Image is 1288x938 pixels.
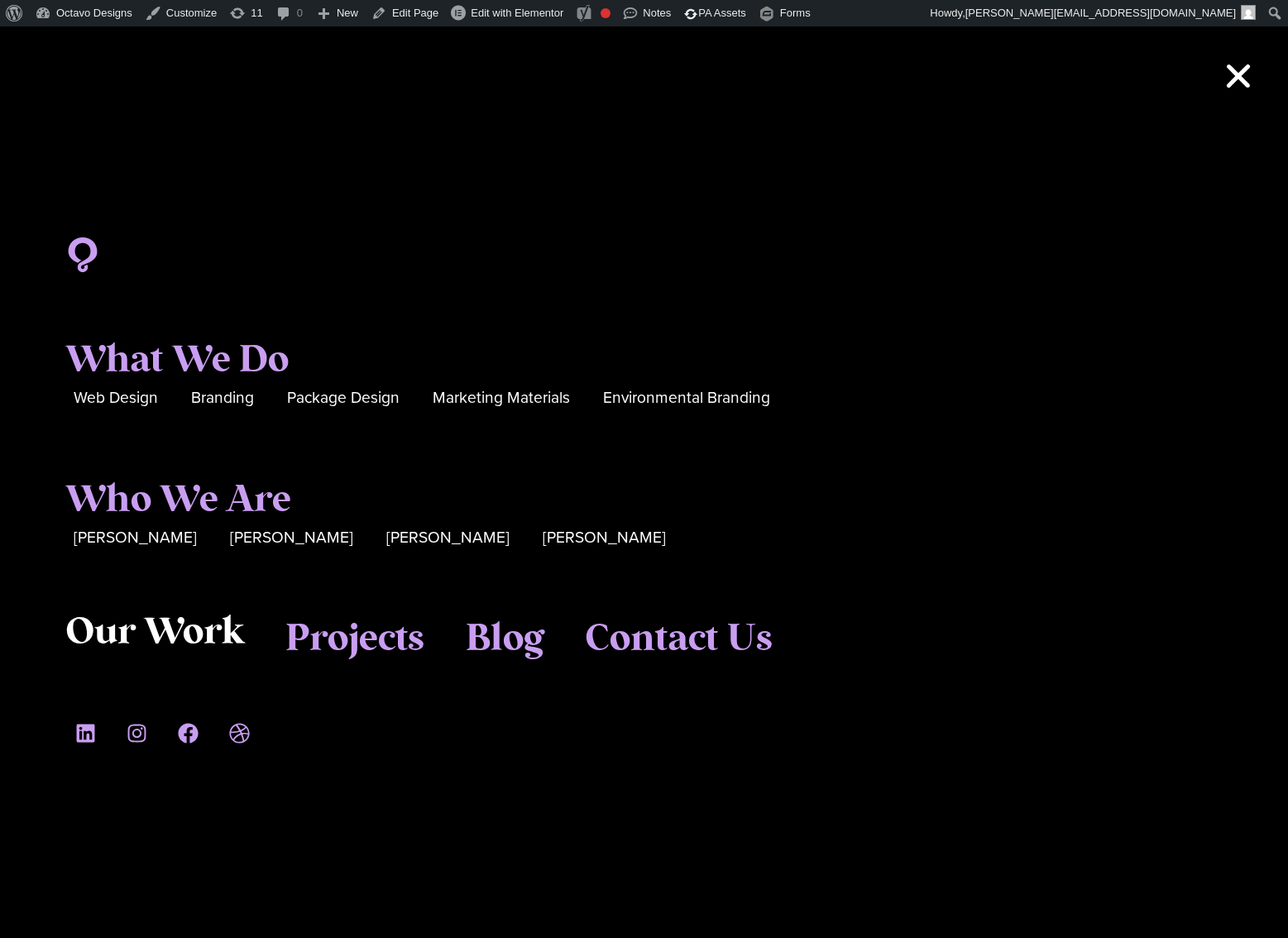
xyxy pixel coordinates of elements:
[65,338,289,383] a: What We Do
[287,385,400,411] a: Package Design
[230,525,353,551] a: [PERSON_NAME]
[433,385,570,411] a: Marketing Materials
[65,610,244,655] a: Our Work
[585,617,773,662] a: Contact Us
[191,385,254,411] a: Branding
[471,7,563,19] span: Edit with Elementor
[285,617,424,662] a: Projects
[965,7,1236,19] span: [PERSON_NAME][EMAIL_ADDRESS][DOMAIN_NAME]
[543,525,666,551] a: [PERSON_NAME]
[1222,60,1255,93] a: Close
[466,617,543,662] a: Blog
[74,385,158,411] a: Web Design
[603,385,770,411] a: Environmental Branding
[74,525,197,551] a: [PERSON_NAME]
[65,478,291,523] a: Who We Are
[386,525,510,551] a: [PERSON_NAME]
[601,8,610,18] div: Focus keyphrase not set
